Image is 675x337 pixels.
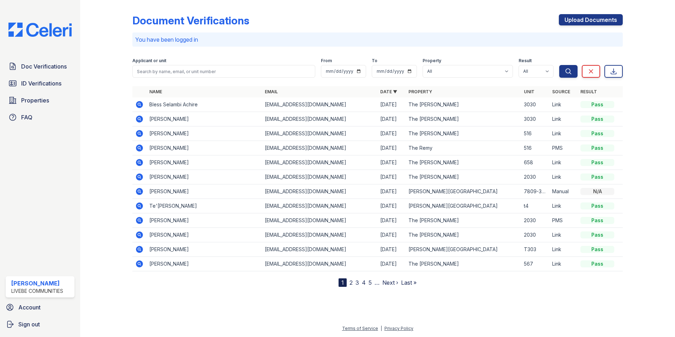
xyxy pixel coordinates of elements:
input: Search by name, email, or unit number [132,65,315,78]
td: Manual [549,184,578,199]
td: [PERSON_NAME] [147,112,262,126]
a: FAQ [6,110,74,124]
td: Te'[PERSON_NAME] [147,199,262,213]
td: [PERSON_NAME][GEOGRAPHIC_DATA] [406,184,521,199]
td: [EMAIL_ADDRESS][DOMAIN_NAME] [262,213,377,228]
a: Properties [6,93,74,107]
td: [EMAIL_ADDRESS][DOMAIN_NAME] [262,126,377,141]
td: Link [549,112,578,126]
td: Bless Selambi Achire [147,97,262,112]
div: Pass [580,202,614,209]
td: [DATE] [377,199,406,213]
label: From [321,58,332,64]
div: [PERSON_NAME] [11,279,63,288]
td: [DATE] [377,126,406,141]
td: [DATE] [377,213,406,228]
div: | [381,326,382,331]
div: Pass [580,144,614,152]
span: Doc Verifications [21,62,67,71]
td: 516 [521,141,549,155]
a: 3 [356,279,359,286]
td: The [PERSON_NAME] [406,170,521,184]
label: Applicant or unit [132,58,166,64]
div: N/A [580,188,614,195]
td: [PERSON_NAME] [147,155,262,170]
td: [DATE] [377,257,406,271]
td: [PERSON_NAME] [147,184,262,199]
div: Pass [580,231,614,238]
td: [PERSON_NAME] [147,242,262,257]
span: ID Verifications [21,79,61,88]
a: Privacy Policy [384,326,413,331]
a: Terms of Service [342,326,378,331]
td: Link [549,126,578,141]
td: The [PERSON_NAME] [406,112,521,126]
span: Properties [21,96,49,105]
td: 658 [521,155,549,170]
td: Link [549,228,578,242]
td: The [PERSON_NAME] [406,97,521,112]
td: [DATE] [377,228,406,242]
a: Next › [382,279,398,286]
td: The Remy [406,141,521,155]
a: Source [552,89,570,94]
div: Pass [580,260,614,267]
td: Link [549,170,578,184]
td: 2030 [521,213,549,228]
td: PMS [549,141,578,155]
td: The [PERSON_NAME] [406,126,521,141]
td: [PERSON_NAME] [147,228,262,242]
td: 2030 [521,228,549,242]
td: 567 [521,257,549,271]
a: Date ▼ [380,89,397,94]
td: t4 [521,199,549,213]
a: Name [149,89,162,94]
p: You have been logged in [135,35,620,44]
td: 7809-303 [521,184,549,199]
td: Link [549,242,578,257]
td: 2030 [521,170,549,184]
div: Pass [580,246,614,253]
label: Property [423,58,441,64]
div: LiveBe Communities [11,288,63,295]
div: Pass [580,130,614,137]
span: … [375,278,380,287]
a: Unit [524,89,534,94]
span: FAQ [21,113,32,122]
td: [EMAIL_ADDRESS][DOMAIN_NAME] [262,155,377,170]
div: Pass [580,159,614,166]
td: [DATE] [377,97,406,112]
td: [EMAIL_ADDRESS][DOMAIN_NAME] [262,97,377,112]
img: CE_Logo_Blue-a8612792a0a2168367f1c8372b55b34899dd931a85d93a1a3d3e32e68fde9ad4.png [3,23,77,37]
td: [EMAIL_ADDRESS][DOMAIN_NAME] [262,170,377,184]
td: T303 [521,242,549,257]
td: [PERSON_NAME][GEOGRAPHIC_DATA] [406,199,521,213]
td: [EMAIL_ADDRESS][DOMAIN_NAME] [262,199,377,213]
td: Link [549,199,578,213]
div: 1 [339,278,347,287]
td: [DATE] [377,155,406,170]
td: [PERSON_NAME] [147,213,262,228]
a: Last » [401,279,417,286]
span: Account [18,303,41,312]
td: PMS [549,213,578,228]
a: Result [580,89,597,94]
a: Account [3,300,77,314]
a: Sign out [3,317,77,331]
td: The [PERSON_NAME] [406,257,521,271]
a: Email [265,89,278,94]
a: Doc Verifications [6,59,74,73]
td: [EMAIL_ADDRESS][DOMAIN_NAME] [262,141,377,155]
a: 5 [369,279,372,286]
td: [DATE] [377,184,406,199]
td: The [PERSON_NAME] [406,155,521,170]
td: The [PERSON_NAME] [406,228,521,242]
label: Result [519,58,532,64]
a: Property [408,89,432,94]
td: [PERSON_NAME] [147,170,262,184]
td: [EMAIL_ADDRESS][DOMAIN_NAME] [262,112,377,126]
td: [PERSON_NAME] [147,126,262,141]
a: 2 [350,279,353,286]
td: 516 [521,126,549,141]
